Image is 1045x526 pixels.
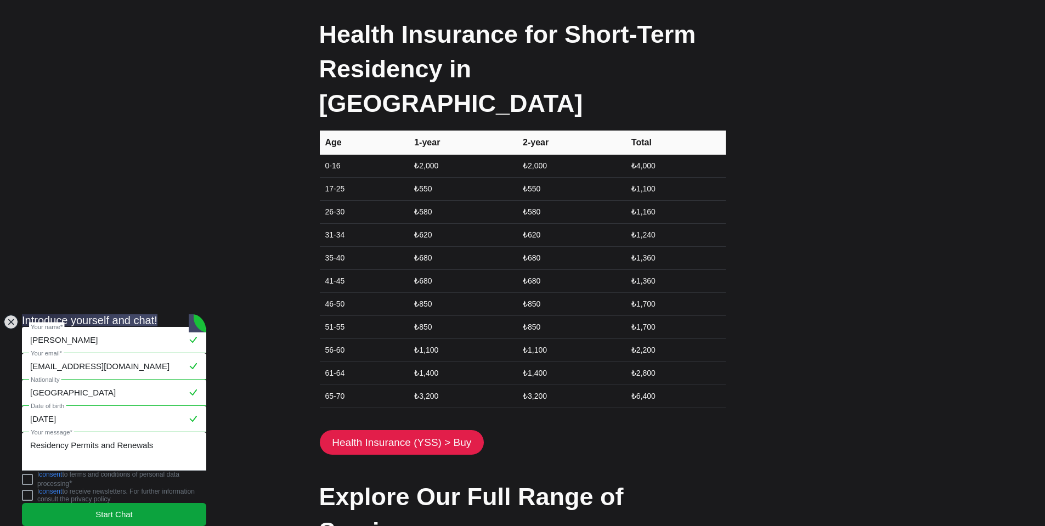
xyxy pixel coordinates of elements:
td: ₺850 [516,315,625,338]
td: 0-16 [320,155,408,178]
jdiv: I to receive newsletters. For further information consult the privacy policy [37,488,195,503]
td: ₺1,100 [516,338,625,361]
td: ₺680 [516,246,625,269]
td: ₺2,200 [625,338,726,361]
td: 46-50 [320,292,408,315]
th: 2-year [516,131,625,155]
td: ₺1,160 [625,200,726,223]
td: ₺1,360 [625,269,726,292]
td: ₺1,100 [408,338,516,361]
td: ₺2,800 [625,361,726,384]
td: ₺1,240 [625,223,726,246]
td: ₺850 [516,292,625,315]
td: ₺4,000 [625,155,726,178]
td: ₺850 [408,292,516,315]
td: ₺680 [408,269,516,292]
td: ₺680 [408,246,516,269]
td: ₺620 [408,223,516,246]
td: ₺1,700 [625,315,726,338]
td: ₺2,000 [408,155,516,178]
th: 1-year [408,131,516,155]
strong: Health Insurance for Short-Term Residency in [GEOGRAPHIC_DATA] [319,20,696,117]
td: ₺680 [516,269,625,292]
span: Start Chat [95,508,133,521]
td: 17-25 [320,177,408,200]
td: ₺1,700 [625,292,726,315]
td: ₺550 [408,177,516,200]
td: 51-55 [320,315,408,338]
td: 61-64 [320,361,408,384]
th: Age [320,131,408,155]
td: ₺550 [516,177,625,200]
td: ₺620 [516,223,625,246]
td: 41-45 [320,269,408,292]
a: consent [39,488,62,495]
td: 26-30 [320,200,408,223]
td: ₺580 [516,200,625,223]
td: ₺580 [408,200,516,223]
jdiv: I to terms and conditions of personal data processing [37,471,179,488]
td: ₺1,100 [625,177,726,200]
a: Health Insurance (YSS) > Buy [320,430,484,455]
a: consent [39,471,62,478]
td: 31-34 [320,223,408,246]
td: ₺2,000 [516,155,625,178]
td: ₺6,400 [625,384,726,408]
td: ₺3,200 [516,384,625,408]
th: Total [625,131,726,155]
td: ₺850 [408,315,516,338]
td: ₺1,400 [408,361,516,384]
td: 35-40 [320,246,408,269]
td: ₺3,200 [408,384,516,408]
td: 56-60 [320,338,408,361]
td: ₺1,360 [625,246,726,269]
td: 65-70 [320,384,408,408]
td: ₺1,400 [516,361,625,384]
